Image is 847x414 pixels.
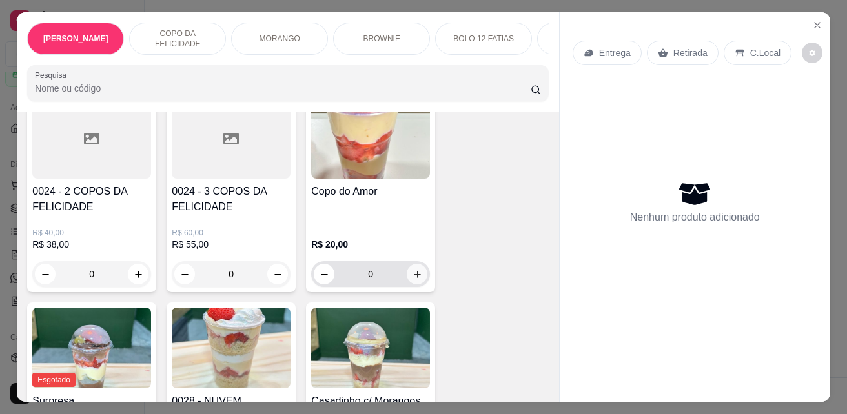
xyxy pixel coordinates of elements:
p: R$ 40,00 [32,228,151,238]
button: Close [807,15,828,35]
h4: Copo do Amor [311,184,430,199]
h4: Surpresa [32,393,151,409]
button: increase-product-quantity [407,264,427,284]
p: Entrega [599,46,631,59]
img: product-image [32,308,151,388]
h4: 0028 - NUVEM [172,393,291,409]
button: decrease-product-quantity [802,43,822,63]
p: [PERSON_NAME] [43,34,108,44]
p: R$ 60,00 [172,228,291,238]
p: Nenhum produto adicionado [630,210,760,225]
p: BOLO 12 FATIAS [453,34,514,44]
label: Pesquisa [35,70,71,81]
button: increase-product-quantity [267,264,288,284]
h4: 0024 - 3 COPOS DA FELICIDADE [172,184,291,215]
p: Copo da Felicidade Salgado [548,28,623,49]
p: C.Local [750,46,781,59]
p: R$ 55,00 [172,238,291,251]
h4: Casadinho c/ Morangos [311,393,430,409]
button: decrease-product-quantity [174,264,195,284]
h4: 0024 - 2 COPOS DA FELICIDADE [32,184,151,215]
img: product-image [172,308,291,388]
p: R$ 20,00 [311,238,430,251]
p: COPO DA FELICIDADE [140,28,215,49]
input: Pesquisa [35,82,531,95]
p: BROWNIE [363,34,400,44]
span: Esgotado [32,373,76,387]
img: product-image [311,98,430,179]
img: product-image [311,308,430,388]
button: decrease-product-quantity [35,264,56,284]
button: increase-product-quantity [128,264,148,284]
p: Retirada [673,46,708,59]
p: R$ 38,00 [32,238,151,251]
button: decrease-product-quantity [314,264,334,284]
p: MORANGO [260,34,300,44]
